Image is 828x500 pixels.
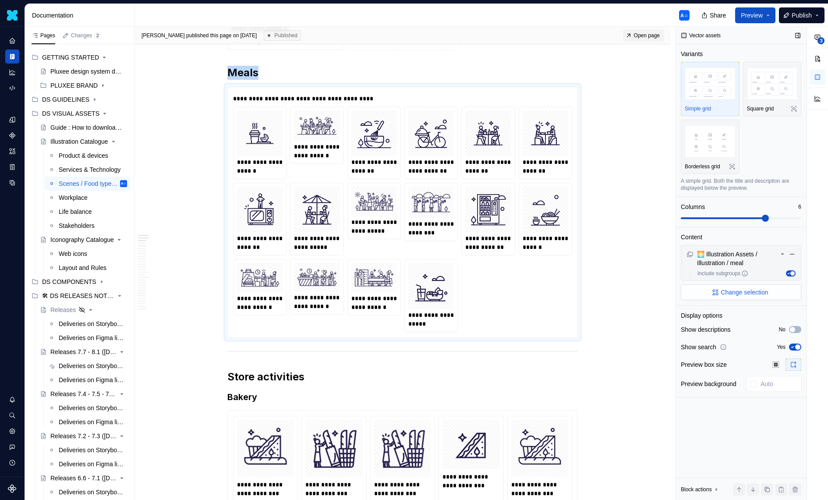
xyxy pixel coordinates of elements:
[59,319,125,328] div: Deliveries on Storybook library (Responsive only)
[50,235,114,244] div: Iconography Catalogue
[5,144,19,158] a: Assets
[5,393,19,407] button: Notifications
[59,376,125,384] div: Deliveries on Figma library
[36,303,131,317] a: Releases
[681,311,722,320] div: Display options
[45,219,131,233] a: Stakeholders
[94,32,101,39] span: 2
[45,247,131,261] a: Web icons
[697,7,732,23] button: Share
[71,32,101,39] div: Changes
[32,11,131,20] div: Documentation
[45,485,131,499] a: Deliveries on Storybook library (Responsive only)
[743,62,802,116] button: placeholderSquare grid
[681,62,740,116] button: placeholderSimple grid
[683,247,799,268] div: 🌅 Illustration Assets / Illustration / meal
[59,460,125,468] div: Deliveries on Figma library
[45,401,131,415] a: Deliveries on Storybook library (Responsive only)
[45,177,131,191] a: Scenes / Food types / ActivitiesA☺
[45,373,131,387] a: Deliveries on Figma library
[681,379,736,388] div: Preview background
[741,11,763,20] span: Preview
[5,408,19,422] button: Search ⌘K
[686,250,778,267] div: 🌅 Illustration Assets / Illustration / meal
[45,359,131,373] a: Deliveries on Storybook library (Responsive only)
[747,105,774,112] p: Square grid
[59,418,125,426] div: Deliveries on Figma library
[36,233,131,247] a: Iconography Catalogue
[50,67,123,76] div: Pluxee design system documentation
[5,113,19,127] a: Design tokens
[59,404,125,412] div: Deliveries on Storybook library (Responsive only)
[36,121,131,135] a: Guide : How to download assets in PNG format ?
[45,205,131,219] a: Life balance
[42,277,96,286] div: DS COMPONENTS
[28,92,131,106] div: DS GUIDELINES
[42,109,99,118] div: DS VISUAL ASSETS
[5,176,19,190] a: Data sources
[45,457,131,471] a: Deliveries on Figma library
[36,64,131,78] a: Pluxee design system documentation
[59,221,95,230] div: Stakeholders
[681,343,716,351] div: Show search
[5,440,19,454] button: Contact support
[5,65,19,79] a: Analytics
[28,50,131,64] div: GETTING STARTED
[59,249,87,258] div: Web icons
[227,391,578,403] h3: Bakery
[623,29,664,42] a: Open page
[45,149,131,163] a: Product & devices
[36,135,131,149] a: Illustration Catalogue
[45,261,131,275] a: Layout and Rules
[59,488,125,496] div: Deliveries on Storybook library (Responsive only)
[59,446,125,454] div: Deliveries on Storybook library (Responsive only)
[681,233,702,241] div: Content
[42,95,89,104] div: DS GUIDELINES
[5,34,19,48] a: Home
[681,50,703,58] div: Variants
[42,291,114,300] div: 🛠 DS RELEASES NOTES
[36,78,131,92] div: PLUXEE BRAND
[45,317,131,331] a: Deliveries on Storybook library (Responsive only)
[50,432,117,440] div: Releases 7.2 - 7.3 ([DATE])
[681,360,727,369] div: Preview box size
[735,7,775,23] button: Preview
[50,474,117,482] div: Releases 6.6 - 7.1 ([DATE])
[5,424,19,438] a: Settings
[5,128,19,142] a: Components
[50,123,123,132] div: Guide : How to download assets in PNG format ?
[798,203,801,210] p: 6
[779,326,786,333] label: No
[36,345,131,359] a: Releases 7.7 - 8.1 ([DATE])
[227,66,578,80] h2: Meals
[757,376,801,392] input: Auto
[777,344,786,351] label: Yes
[5,50,19,64] a: Documentation
[685,67,736,99] img: placeholder
[45,331,131,345] a: Deliveries on Figma library
[227,370,578,384] h2: Store activities
[8,484,17,493] svg: Supernova Logo
[710,11,726,20] span: Share
[59,165,120,174] div: Services & Technology
[681,284,801,300] button: Change selection
[747,67,798,99] img: placeholder
[59,362,125,370] div: Deliveries on Storybook library (Responsive only)
[634,32,660,39] span: Open page
[681,325,731,334] div: Show descriptions
[59,207,92,216] div: Life balance
[28,106,131,121] div: DS VISUAL ASSETS
[685,105,711,112] p: Simple grid
[5,160,19,174] div: Storybook stories
[28,289,131,303] div: 🛠 DS RELEASES NOTES
[50,81,98,90] div: PLUXEE BRAND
